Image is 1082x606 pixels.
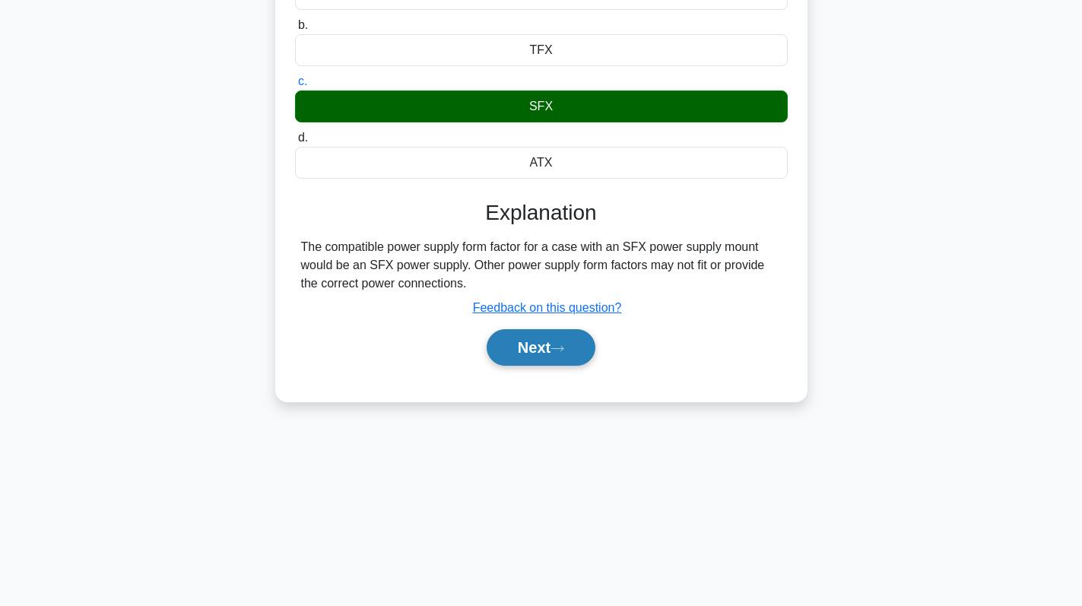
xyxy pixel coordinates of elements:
[295,147,788,179] div: ATX
[298,131,308,144] span: d.
[295,34,788,66] div: TFX
[301,238,782,293] div: The compatible power supply form factor for a case with an SFX power supply mount would be an SFX...
[304,200,779,226] h3: Explanation
[473,301,622,314] a: Feedback on this question?
[295,90,788,122] div: SFX
[487,329,595,366] button: Next
[298,75,307,87] span: c.
[298,18,308,31] span: b.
